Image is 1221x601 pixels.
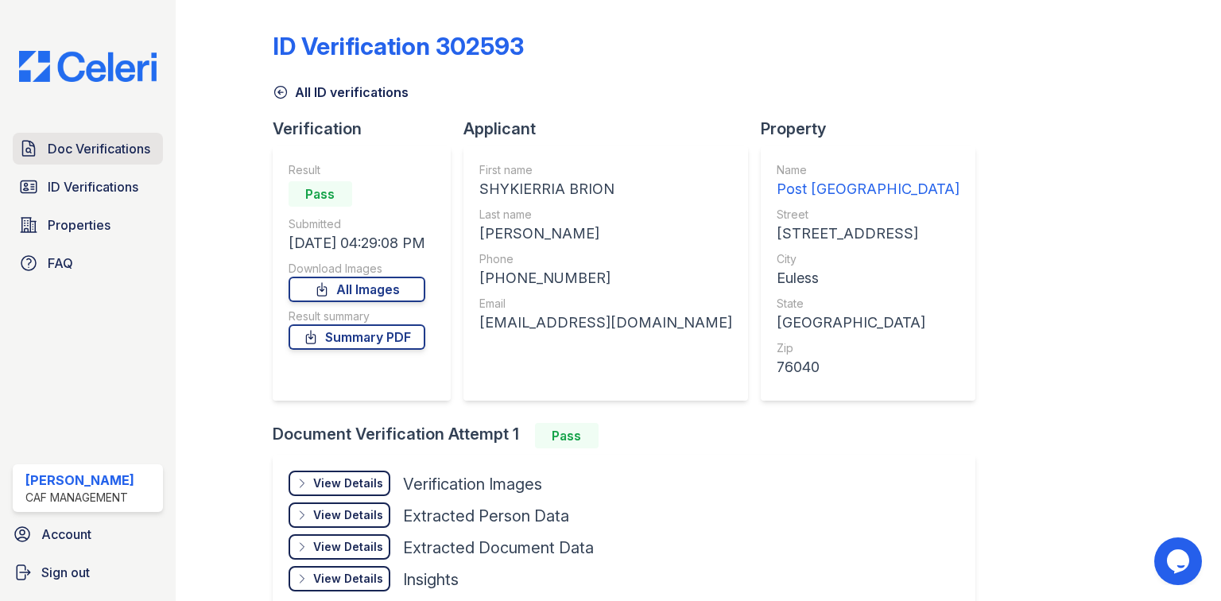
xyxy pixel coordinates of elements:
div: Pass [535,423,599,448]
div: Property [761,118,988,140]
div: Applicant [463,118,761,140]
div: Verification Images [403,473,542,495]
div: [EMAIL_ADDRESS][DOMAIN_NAME] [479,312,732,334]
div: View Details [313,571,383,587]
span: ID Verifications [48,177,138,196]
a: ID Verifications [13,171,163,203]
div: Name [777,162,959,178]
div: 76040 [777,356,959,378]
a: Sign out [6,556,169,588]
span: FAQ [48,254,73,273]
span: Properties [48,215,110,235]
span: Sign out [41,563,90,582]
div: Zip [777,340,959,356]
div: CAF Management [25,490,134,506]
div: Email [479,296,732,312]
div: State [777,296,959,312]
div: SHYKIERRIA BRION [479,178,732,200]
div: Euless [777,267,959,289]
div: Pass [289,181,352,207]
div: Insights [403,568,459,591]
div: View Details [313,539,383,555]
div: [STREET_ADDRESS] [777,223,959,245]
a: Properties [13,209,163,241]
a: FAQ [13,247,163,279]
span: Account [41,525,91,544]
div: [PERSON_NAME] [25,471,134,490]
div: [PHONE_NUMBER] [479,267,732,289]
div: View Details [313,507,383,523]
div: Last name [479,207,732,223]
div: ID Verification 302593 [273,32,524,60]
img: CE_Logo_Blue-a8612792a0a2168367f1c8372b55b34899dd931a85d93a1a3d3e32e68fde9ad4.png [6,51,169,82]
div: [DATE] 04:29:08 PM [289,232,425,254]
a: Doc Verifications [13,133,163,165]
div: Verification [273,118,463,140]
iframe: chat widget [1154,537,1205,585]
div: Document Verification Attempt 1 [273,423,988,448]
span: Doc Verifications [48,139,150,158]
div: [PERSON_NAME] [479,223,732,245]
div: View Details [313,475,383,491]
a: Account [6,518,169,550]
a: All Images [289,277,425,302]
div: Extracted Document Data [403,537,594,559]
div: [GEOGRAPHIC_DATA] [777,312,959,334]
div: Phone [479,251,732,267]
div: Result summary [289,308,425,324]
div: Post [GEOGRAPHIC_DATA] [777,178,959,200]
div: Submitted [289,216,425,232]
div: Extracted Person Data [403,505,569,527]
div: First name [479,162,732,178]
a: Name Post [GEOGRAPHIC_DATA] [777,162,959,200]
div: Street [777,207,959,223]
div: Result [289,162,425,178]
div: City [777,251,959,267]
div: Download Images [289,261,425,277]
a: All ID verifications [273,83,409,102]
a: Summary PDF [289,324,425,350]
